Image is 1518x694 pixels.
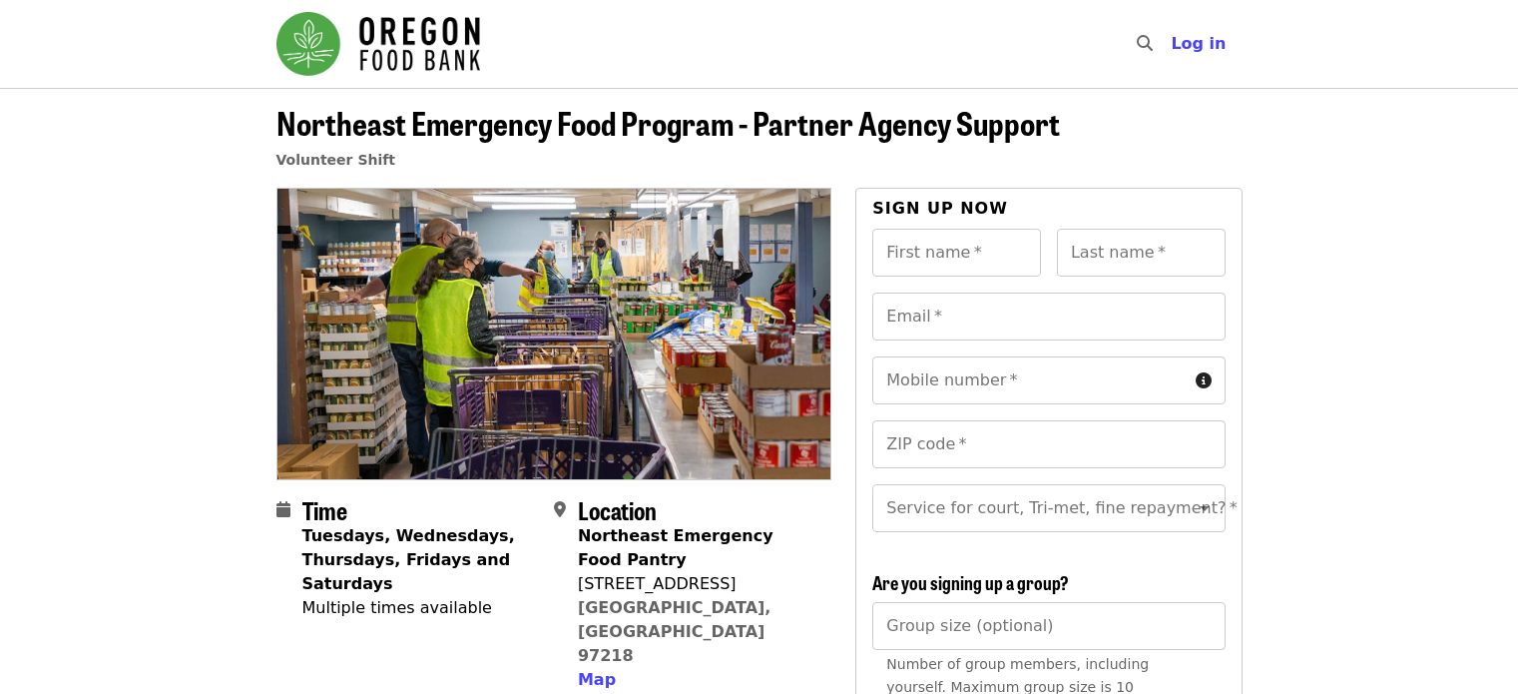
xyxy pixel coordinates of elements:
[872,356,1187,404] input: Mobile number
[276,99,1060,146] span: Northeast Emergency Food Program - Partner Agency Support
[276,12,480,76] img: Oregon Food Bank - Home
[1171,34,1226,53] span: Log in
[1137,34,1153,53] i: search icon
[872,293,1225,341] input: Email
[872,602,1225,650] input: [object Object]
[1057,229,1226,277] input: Last name
[578,572,815,596] div: [STREET_ADDRESS]
[578,668,616,692] button: Map
[1165,20,1181,68] input: Search
[578,492,657,527] span: Location
[872,569,1069,595] span: Are you signing up a group?
[872,199,1008,218] span: Sign up now
[302,596,538,620] div: Multiple times available
[1155,24,1242,64] button: Log in
[277,189,831,478] img: Northeast Emergency Food Program - Partner Agency Support organized by Oregon Food Bank
[1191,494,1219,522] button: Open
[578,598,771,665] a: [GEOGRAPHIC_DATA], [GEOGRAPHIC_DATA] 97218
[302,492,347,527] span: Time
[578,670,616,689] span: Map
[554,500,566,519] i: map-marker-alt icon
[872,229,1041,277] input: First name
[276,152,396,168] a: Volunteer Shift
[872,420,1225,468] input: ZIP code
[1196,371,1212,390] i: circle-info icon
[276,500,290,519] i: calendar icon
[578,526,773,569] strong: Northeast Emergency Food Pantry
[302,526,515,593] strong: Tuesdays, Wednesdays, Thursdays, Fridays and Saturdays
